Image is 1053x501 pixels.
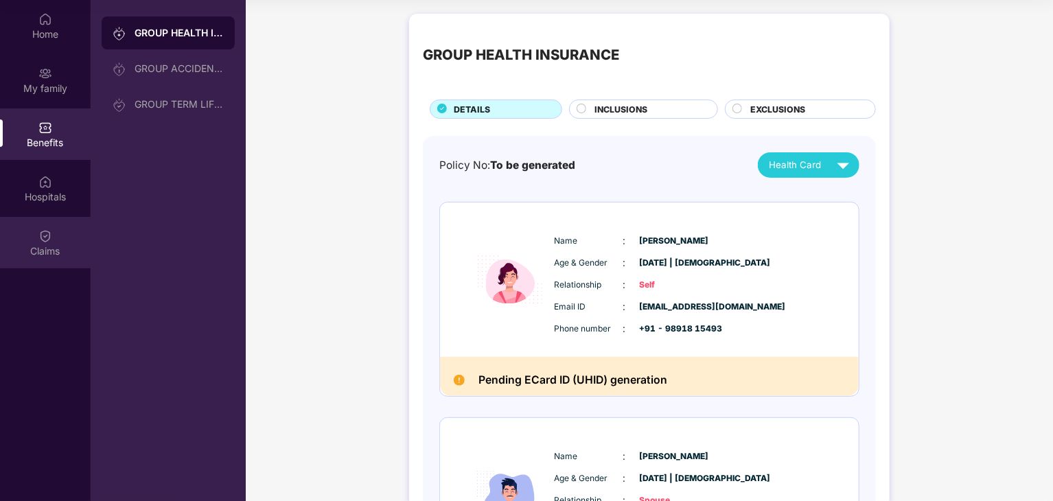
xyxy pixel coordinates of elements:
span: : [623,277,626,292]
img: svg+xml;base64,PHN2ZyB3aWR0aD0iMjAiIGhlaWdodD0iMjAiIHZpZXdCb3g9IjAgMCAyMCAyMCIgZmlsbD0ibm9uZSIgeG... [113,62,126,76]
span: [PERSON_NAME] [640,450,708,463]
span: Age & Gender [555,472,623,485]
img: svg+xml;base64,PHN2ZyB3aWR0aD0iMjAiIGhlaWdodD0iMjAiIHZpZXdCb3g9IjAgMCAyMCAyMCIgZmlsbD0ibm9uZSIgeG... [38,67,52,80]
span: [EMAIL_ADDRESS][DOMAIN_NAME] [640,301,708,314]
span: EXCLUSIONS [750,103,805,116]
div: GROUP HEALTH INSURANCE [423,44,619,66]
span: : [623,321,626,336]
img: icon [469,219,551,340]
img: svg+xml;base64,PHN2ZyBpZD0iQmVuZWZpdHMiIHhtbG5zPSJodHRwOi8vd3d3LnczLm9yZy8yMDAwL3N2ZyIgd2lkdGg9Ij... [38,121,52,135]
img: svg+xml;base64,PHN2ZyBpZD0iSG9tZSIgeG1sbnM9Imh0dHA6Ly93d3cudzMub3JnLzIwMDAvc3ZnIiB3aWR0aD0iMjAiIG... [38,12,52,26]
span: INCLUSIONS [594,103,647,116]
div: GROUP HEALTH INSURANCE [135,26,224,40]
span: : [623,233,626,248]
span: [DATE] | [DEMOGRAPHIC_DATA] [640,472,708,485]
span: Name [555,235,623,248]
span: : [623,299,626,314]
button: Health Card [758,152,859,178]
span: Self [640,279,708,292]
img: svg+xml;base64,PHN2ZyBpZD0iSG9zcGl0YWxzIiB4bWxucz0iaHR0cDovL3d3dy53My5vcmcvMjAwMC9zdmciIHdpZHRoPS... [38,175,52,189]
span: [PERSON_NAME] [640,235,708,248]
span: Health Card [769,158,821,172]
img: svg+xml;base64,PHN2ZyBpZD0iQ2xhaW0iIHhtbG5zPSJodHRwOi8vd3d3LnczLm9yZy8yMDAwL3N2ZyIgd2lkdGg9IjIwIi... [38,229,52,243]
span: Age & Gender [555,257,623,270]
span: To be generated [490,159,575,172]
div: Policy No: [439,157,575,174]
span: DETAILS [454,103,490,116]
span: [DATE] | [DEMOGRAPHIC_DATA] [640,257,708,270]
img: svg+xml;base64,PHN2ZyB3aWR0aD0iMjAiIGhlaWdodD0iMjAiIHZpZXdCb3g9IjAgMCAyMCAyMCIgZmlsbD0ibm9uZSIgeG... [113,98,126,112]
span: Phone number [555,323,623,336]
img: svg+xml;base64,PHN2ZyB3aWR0aD0iMjAiIGhlaWdodD0iMjAiIHZpZXdCb3g9IjAgMCAyMCAyMCIgZmlsbD0ibm9uZSIgeG... [113,27,126,40]
h2: Pending ECard ID (UHID) generation [478,371,667,389]
span: Relationship [555,279,623,292]
div: GROUP TERM LIFE INSURANCE [135,99,224,110]
img: Pending [454,375,465,386]
span: : [623,449,626,464]
span: +91 - 98918 15493 [640,323,708,336]
span: : [623,471,626,486]
span: Name [555,450,623,463]
span: : [623,255,626,270]
span: Email ID [555,301,623,314]
div: GROUP ACCIDENTAL INSURANCE [135,63,224,74]
img: svg+xml;base64,PHN2ZyB4bWxucz0iaHR0cDovL3d3dy53My5vcmcvMjAwMC9zdmciIHZpZXdCb3g9IjAgMCAyNCAyNCIgd2... [831,153,855,177]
